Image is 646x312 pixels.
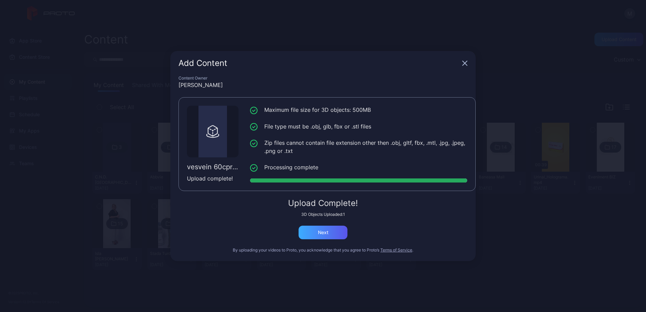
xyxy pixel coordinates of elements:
div: Next [318,230,328,235]
div: [PERSON_NAME] [178,81,468,89]
li: Zip files cannot contain file extension other then .obj, gltf, fbx, .mtl, .jpg, .jpeg, .png or .txt [250,139,467,155]
div: Add Content [178,59,459,67]
div: Upload complete! [187,174,239,183]
li: Maximum file size for 3D objects: 500MB [250,106,467,114]
li: File type must be .obj, glb, fbx or .stl files [250,122,467,131]
button: Terms of Service [380,247,412,253]
div: By uploading your videos to Proto, you acknowledge that you agree to Proto’s . [178,247,468,253]
button: Next [299,226,347,239]
div: 3D Objects Uploaded: 1 [178,212,468,217]
div: Content Owner [178,75,468,81]
li: Processing complete [250,163,467,172]
div: Upload Complete! [178,199,468,207]
div: vesvein 60cpr - corectie bottom.glb [187,163,239,171]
